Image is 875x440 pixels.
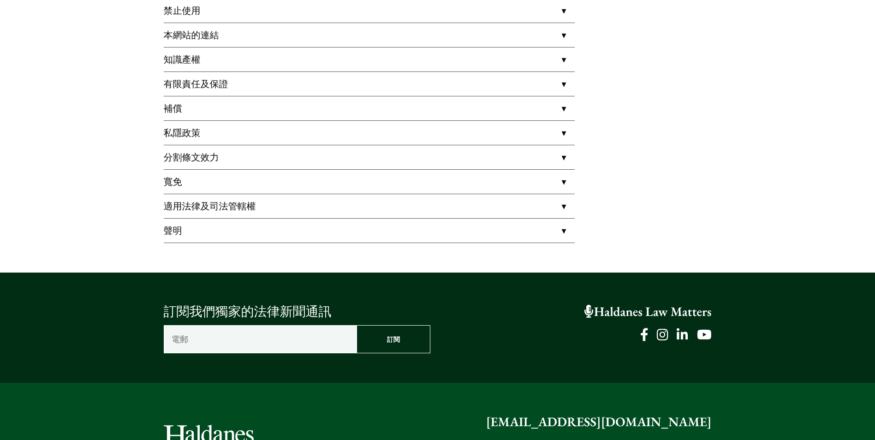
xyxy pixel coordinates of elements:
[164,72,575,96] a: 有限責任及保證
[584,303,712,320] a: Haldanes Law Matters
[486,414,712,430] a: [EMAIL_ADDRESS][DOMAIN_NAME]
[164,302,430,321] p: 訂閱我們獨家的法律新聞通訊
[164,23,575,47] a: 本網站的連結
[164,48,575,71] a: 知識產權
[164,194,575,218] a: 適用法律及司法管轄權
[164,325,357,353] input: 電郵
[164,145,575,169] a: 分割條文效力
[164,96,575,120] a: 補償
[164,219,575,243] a: 聲明
[164,121,575,145] a: 私隱政策
[357,325,430,353] input: 訂閱
[164,170,575,194] a: 寬免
